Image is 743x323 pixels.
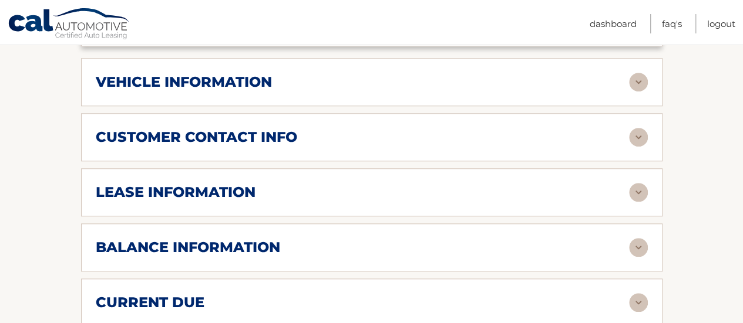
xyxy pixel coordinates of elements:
a: Dashboard [590,14,637,33]
a: FAQ's [662,14,682,33]
a: Logout [707,14,735,33]
h2: current due [96,294,204,311]
h2: vehicle information [96,73,272,91]
h2: lease information [96,183,255,201]
img: accordion-rest.svg [629,183,648,202]
img: accordion-rest.svg [629,73,648,91]
a: Cal Automotive [8,8,131,42]
img: accordion-rest.svg [629,293,648,312]
h2: balance information [96,239,280,256]
img: accordion-rest.svg [629,238,648,257]
img: accordion-rest.svg [629,128,648,147]
h2: customer contact info [96,128,297,146]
